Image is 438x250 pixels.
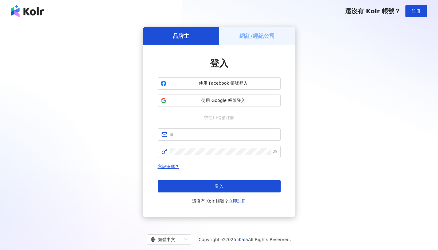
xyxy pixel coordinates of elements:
img: logo [11,5,44,17]
h5: 網紅/經紀公司 [239,32,275,40]
div: 繁體中文 [151,235,182,244]
span: Copyright © 2025 All Rights Reserved. [199,236,291,243]
span: 登入 [215,184,223,189]
button: 使用 Facebook 帳號登入 [158,77,281,90]
a: 立即註冊 [229,199,246,204]
span: 還沒有 Kolr 帳號？ [192,197,246,205]
a: 忘記密碼？ [158,164,179,169]
span: eye-invisible [273,150,277,154]
span: 使用 Facebook 帳號登入 [169,80,278,87]
a: iKala [238,237,248,242]
span: 或使用信箱註冊 [200,114,239,121]
span: 登入 [210,58,228,69]
span: 還沒有 Kolr 帳號？ [345,7,401,15]
span: 使用 Google 帳號登入 [169,98,278,104]
h5: 品牌主 [173,32,189,40]
button: 登入 [158,180,281,192]
span: 註冊 [412,9,420,14]
button: 註冊 [405,5,427,17]
button: 使用 Google 帳號登入 [158,95,281,107]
